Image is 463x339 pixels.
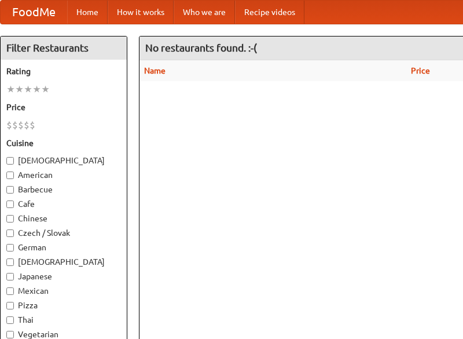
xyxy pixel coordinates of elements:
a: FoodMe [1,1,67,24]
a: Home [67,1,108,24]
label: Czech / Slovak [6,227,121,239]
input: Mexican [6,287,14,295]
label: American [6,169,121,181]
h5: Price [6,101,121,113]
a: How it works [108,1,174,24]
input: [DEMOGRAPHIC_DATA] [6,258,14,266]
a: Who we are [174,1,235,24]
input: German [6,244,14,251]
li: $ [6,119,12,132]
input: [DEMOGRAPHIC_DATA] [6,157,14,165]
li: ★ [6,83,15,96]
h5: Rating [6,65,121,77]
input: Pizza [6,302,14,309]
li: ★ [41,83,50,96]
label: Chinese [6,213,121,224]
h4: Filter Restaurants [1,37,127,60]
input: Japanese [6,273,14,280]
input: Cafe [6,201,14,208]
label: Cafe [6,198,121,210]
li: ★ [32,83,41,96]
label: Pizza [6,300,121,311]
label: [DEMOGRAPHIC_DATA] [6,155,121,166]
label: German [6,242,121,253]
input: American [6,172,14,179]
input: Czech / Slovak [6,229,14,237]
h5: Cuisine [6,137,121,149]
li: ★ [15,83,24,96]
label: Japanese [6,271,121,282]
input: Vegetarian [6,331,14,338]
input: Chinese [6,215,14,223]
a: Name [144,66,166,75]
label: Thai [6,314,121,326]
li: ★ [24,83,32,96]
input: Thai [6,316,14,324]
a: Price [411,66,430,75]
label: Barbecue [6,184,121,195]
li: $ [18,119,24,132]
ng-pluralize: No restaurants found. :-( [145,42,257,53]
a: Recipe videos [235,1,304,24]
label: Mexican [6,285,121,297]
label: [DEMOGRAPHIC_DATA] [6,256,121,268]
input: Barbecue [6,186,14,194]
li: $ [12,119,18,132]
li: $ [24,119,30,132]
li: $ [30,119,35,132]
